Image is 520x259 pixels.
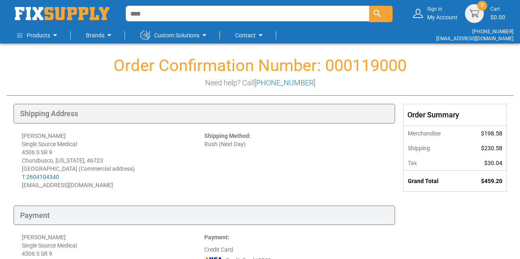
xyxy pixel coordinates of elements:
[7,79,513,87] h3: Need help? Call
[404,141,463,156] th: Shipping
[254,78,315,87] a: [PHONE_NUMBER]
[235,27,266,44] a: Contact
[484,160,502,166] span: $30.04
[404,126,463,141] th: Merchandise
[140,27,209,44] a: Custom Solutions
[481,178,502,184] span: $459.20
[15,7,109,20] a: store logo
[204,133,251,139] strong: Shipping Method:
[26,174,59,180] a: 2604104340
[404,156,463,171] th: Tax
[15,7,109,20] img: Fix Industrial Supply
[17,27,60,44] a: Products
[204,132,387,189] div: Rush (Next Day)
[490,6,505,13] small: Cart
[490,14,505,21] span: $0.00
[481,130,502,137] span: $198.58
[404,104,506,126] div: Order Summary
[14,104,395,124] div: Shipping Address
[86,27,114,44] a: Brands
[408,178,439,184] strong: Grand Total
[14,206,395,225] div: Payment
[472,29,513,34] a: [PHONE_NUMBER]
[481,2,484,9] span: 0
[481,145,502,151] span: $230.58
[427,6,458,21] div: My Account
[7,57,513,75] h1: Order Confirmation Number: 000119000
[427,6,458,13] small: Sign in
[204,234,229,241] strong: Payment:
[22,132,204,189] div: [PERSON_NAME] Single Source Medical 4506 S SR 9 Churubusco, [US_STATE], 46723 [GEOGRAPHIC_DATA] (...
[436,36,513,41] a: [EMAIL_ADDRESS][DOMAIN_NAME]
